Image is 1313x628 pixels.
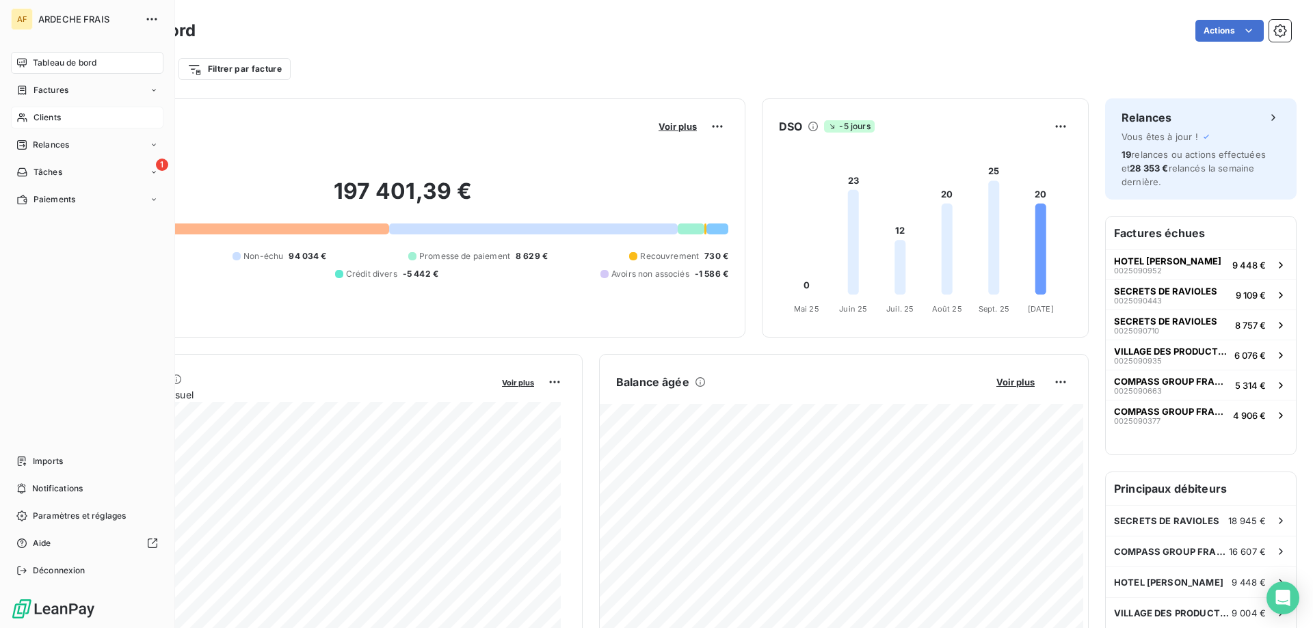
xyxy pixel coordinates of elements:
[33,564,85,577] span: Déconnexion
[1232,577,1266,588] span: 9 448 €
[1122,109,1171,126] h6: Relances
[779,118,802,135] h6: DSO
[979,304,1009,314] tspan: Sept. 25
[932,304,962,314] tspan: Août 25
[11,8,33,30] div: AF
[11,532,163,554] a: Aide
[794,304,819,314] tspan: Mai 25
[38,14,137,25] span: ARDECHE FRAIS
[403,268,438,280] span: -5 442 €
[1114,406,1228,417] span: COMPASS GROUP FRANCE ESSH -AL
[1106,310,1296,340] button: SECRETS DE RAVIOLES00250907108 757 €
[839,304,867,314] tspan: Juin 25
[34,166,62,178] span: Tâches
[34,193,75,206] span: Paiements
[1114,316,1217,327] span: SECRETS DE RAVIOLES
[1106,249,1296,279] button: HOTEL [PERSON_NAME]00250909529 448 €
[1114,256,1221,267] span: HOTEL [PERSON_NAME]
[1122,149,1131,160] span: 19
[1114,417,1161,425] span: 0025090377
[695,268,728,280] span: -1 586 €
[498,376,538,388] button: Voir plus
[33,537,51,549] span: Aide
[1232,607,1266,618] span: 9 004 €
[77,387,492,402] span: Chiffre d'affaires mensuel
[1114,607,1232,618] span: VILLAGE DES PRODUCTEURS [PERSON_NAME]
[1232,260,1266,271] span: 9 448 €
[886,304,914,314] tspan: Juil. 25
[178,58,291,80] button: Filtrer par facture
[1122,131,1198,142] span: Vous êtes à jour !
[1229,546,1266,557] span: 16 607 €
[1106,400,1296,430] button: COMPASS GROUP FRANCE ESSH -AL00250903774 906 €
[516,250,548,262] span: 8 629 €
[33,455,63,467] span: Imports
[616,374,689,390] h6: Balance âgée
[1106,472,1296,505] h6: Principaux débiteurs
[34,84,68,96] span: Factures
[1228,515,1266,526] span: 18 945 €
[1106,217,1296,249] h6: Factures échues
[1028,304,1054,314] tspan: [DATE]
[1114,346,1229,357] span: VILLAGE DES PRODUCTEURS [PERSON_NAME]
[1114,577,1223,588] span: HOTEL [PERSON_NAME]
[1195,20,1264,42] button: Actions
[659,121,697,132] span: Voir plus
[243,250,283,262] span: Non-échu
[77,178,728,219] h2: 197 401,39 €
[11,598,96,620] img: Logo LeanPay
[33,139,69,151] span: Relances
[32,482,83,495] span: Notifications
[704,250,728,262] span: 730 €
[824,120,874,133] span: -5 jours
[156,159,168,171] span: 1
[34,111,61,124] span: Clients
[33,510,126,522] span: Paramètres et réglages
[502,378,534,387] span: Voir plus
[1114,267,1162,275] span: 0025090952
[1114,327,1159,335] span: 0025090710
[1106,370,1296,400] button: COMPASS GROUP FRANCE ESSH -AL00250906635 314 €
[289,250,326,262] span: 94 034 €
[33,57,96,69] span: Tableau de bord
[346,268,397,280] span: Crédit divers
[1114,546,1229,557] span: COMPASS GROUP FRANCE ESSH -AL
[1233,410,1266,421] span: 4 906 €
[1236,290,1266,301] span: 9 109 €
[1114,357,1162,365] span: 0025090935
[1234,350,1266,361] span: 6 076 €
[1106,279,1296,310] button: SECRETS DE RAVIOLES00250904439 109 €
[1114,515,1219,526] span: SECRETS DE RAVIOLES
[1130,163,1168,174] span: 28 353 €
[654,120,701,133] button: Voir plus
[611,268,689,280] span: Avoirs non associés
[1266,582,1299,614] div: Open Intercom Messenger
[419,250,510,262] span: Promesse de paiement
[1235,320,1266,331] span: 8 757 €
[1122,149,1266,187] span: relances ou actions effectuées et relancés la semaine dernière.
[1106,340,1296,370] button: VILLAGE DES PRODUCTEURS [PERSON_NAME]00250909356 076 €
[1235,380,1266,391] span: 5 314 €
[996,377,1035,387] span: Voir plus
[1114,297,1162,305] span: 0025090443
[1114,376,1230,387] span: COMPASS GROUP FRANCE ESSH -AL
[1114,286,1217,297] span: SECRETS DE RAVIOLES
[1114,387,1162,395] span: 0025090663
[992,376,1039,388] button: Voir plus
[640,250,699,262] span: Recouvrement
